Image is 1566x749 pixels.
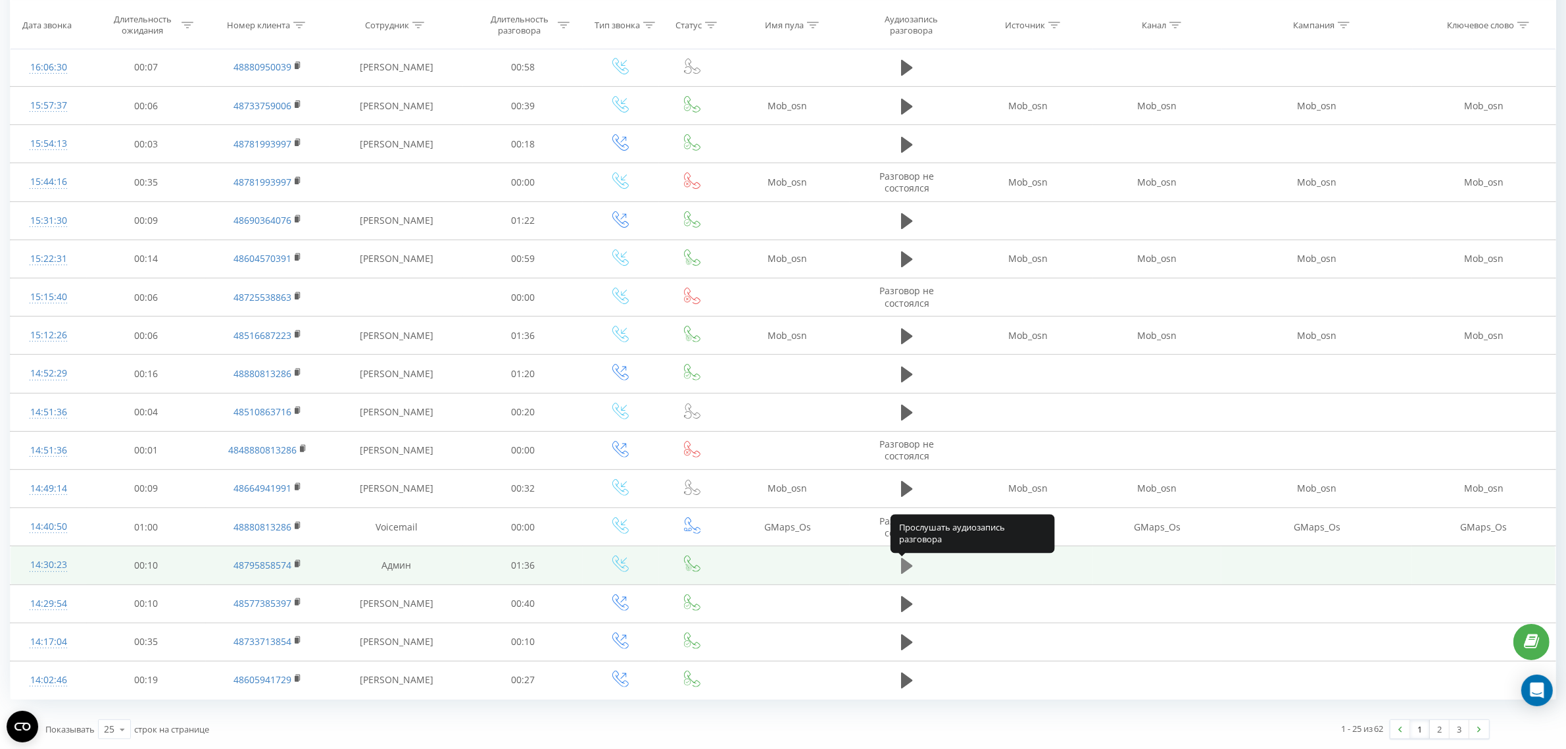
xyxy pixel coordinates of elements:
td: Mob_osn [1412,317,1555,355]
td: Mob_osn [1412,240,1555,278]
td: 00:59 [463,240,582,278]
td: 00:00 [463,508,582,546]
td: 00:39 [463,87,582,125]
div: Дата звонка [22,19,72,30]
td: GMaps_Os [1412,508,1555,546]
td: 00:00 [463,163,582,201]
td: Админ [330,546,463,584]
a: 48664941991 [233,482,291,494]
td: Mob_osn [1093,317,1222,355]
div: Тип звонка [595,19,640,30]
td: [PERSON_NAME] [330,317,463,355]
div: 15:54:13 [24,131,74,157]
a: 1 [1410,720,1430,738]
a: 48880813286 [233,521,291,533]
a: 48733759006 [233,99,291,112]
a: 48605941729 [233,673,291,686]
div: Длительность разговора [484,14,554,36]
td: 00:19 [87,661,206,699]
td: Mob_osn [964,240,1093,278]
td: 00:06 [87,87,206,125]
div: 14:02:46 [24,667,74,693]
div: 1 - 25 из 62 [1341,722,1384,735]
td: 00:27 [463,661,582,699]
a: 48733713854 [233,635,291,648]
td: Mob_osn [1093,240,1222,278]
div: 15:15:40 [24,284,74,310]
span: Разговор не состоялся [879,170,934,194]
a: 48604570391 [233,252,291,265]
div: 14:49:14 [24,476,74,502]
td: Mob_osn [964,163,1093,201]
a: 48795858574 [233,559,291,571]
td: Mob_osn [1412,87,1555,125]
td: Mob_osn [725,163,850,201]
td: 00:03 [87,125,206,163]
td: 00:58 [463,48,582,86]
td: Mob_osn [1093,87,1222,125]
td: Mob_osn [964,317,1093,355]
td: 00:35 [87,623,206,661]
td: GMaps_Os [1221,508,1412,546]
div: 14:51:36 [24,400,74,425]
td: Mob_osn [1221,317,1412,355]
td: Mob_osn [1221,469,1412,507]
span: Разговор не состоялся [879,284,934,309]
a: 48781993997 [233,176,291,188]
td: 00:09 [87,469,206,507]
td: 00:07 [87,48,206,86]
a: 48690364076 [233,214,291,226]
div: 15:44:16 [24,169,74,195]
td: 00:35 [87,163,206,201]
a: 48880813286 [233,367,291,380]
div: Имя пула [765,19,804,30]
td: [PERSON_NAME] [330,201,463,240]
td: GMaps_Os [725,508,850,546]
td: 00:06 [87,317,206,355]
td: Mob_osn [725,469,850,507]
div: Длительность ожидания [108,14,178,36]
span: Показывать [45,723,95,735]
td: [PERSON_NAME] [330,623,463,661]
td: 00:32 [463,469,582,507]
div: Прослушать аудиозапись разговора [891,514,1055,553]
td: [PERSON_NAME] [330,431,463,469]
td: 01:20 [463,355,582,393]
a: 48725538863 [233,291,291,303]
div: 14:40:50 [24,514,74,540]
td: Mob_osn [1093,469,1222,507]
a: 3 [1450,720,1469,738]
td: [PERSON_NAME] [330,87,463,125]
td: 00:06 [87,278,206,317]
a: 48781993997 [233,138,291,150]
div: 14:29:54 [24,591,74,617]
td: 00:04 [87,393,206,431]
td: [PERSON_NAME] [330,584,463,623]
a: 4848880813286 [228,444,297,456]
td: GMaps_Os [1093,508,1222,546]
td: 00:14 [87,240,206,278]
div: Ключевое слово [1447,19,1514,30]
td: Mob_osn [1412,469,1555,507]
td: [PERSON_NAME] [330,48,463,86]
td: Mob_osn [964,87,1093,125]
div: 14:52:29 [24,361,74,386]
div: 14:17:04 [24,629,74,655]
td: 00:10 [87,546,206,584]
td: Mob_osn [964,469,1093,507]
td: [PERSON_NAME] [330,393,463,431]
td: GMaps_Os [964,508,1093,546]
a: 48880950039 [233,61,291,73]
span: строк на странице [134,723,209,735]
div: 25 [104,723,114,736]
div: Источник [1005,19,1045,30]
div: 15:57:37 [24,93,74,118]
span: Разговор не состоялся [879,438,934,462]
td: 00:00 [463,431,582,469]
td: Mob_osn [1221,87,1412,125]
td: Mob_osn [1221,240,1412,278]
span: Разговор не состоялся [879,515,934,539]
td: Mob_osn [725,317,850,355]
a: 2 [1430,720,1450,738]
td: 00:40 [463,584,582,623]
